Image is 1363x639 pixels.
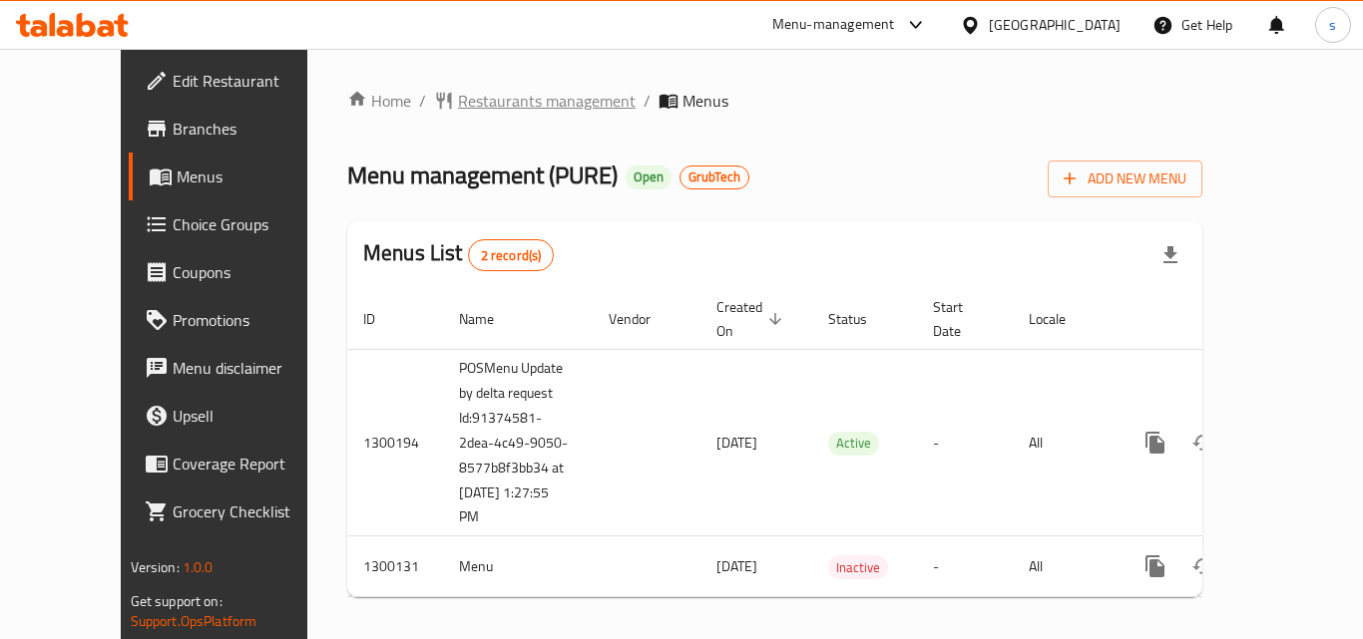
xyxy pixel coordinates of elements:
a: Restaurants management [434,89,636,113]
span: Menu management ( PURE ) [347,153,618,197]
nav: breadcrumb [347,89,1202,113]
span: Name [459,307,520,331]
a: Home [347,89,411,113]
div: Inactive [828,555,888,579]
span: GrubTech [681,168,748,185]
button: Change Status [1179,419,1227,467]
button: Add New Menu [1048,160,1202,197]
span: Get support on: [131,588,223,614]
a: Coverage Report [129,440,348,487]
span: Active [828,432,879,455]
span: Locale [1029,307,1092,331]
span: 2 record(s) [469,246,554,265]
span: Grocery Checklist [173,499,332,523]
a: Promotions [129,296,348,344]
button: Change Status [1179,542,1227,590]
span: Coupons [173,260,332,284]
td: All [1013,349,1116,536]
span: Created On [716,295,788,343]
a: Grocery Checklist [129,487,348,535]
span: Menus [177,164,332,188]
div: Total records count [468,239,555,271]
td: 1300131 [347,536,443,597]
span: Menus [682,89,728,113]
button: more [1132,542,1179,590]
td: POSMenu Update by delta request Id:91374581-2dea-4c49-9050-8577b8f3bb34 at [DATE] 1:27:55 PM [443,349,593,536]
span: Add New Menu [1064,166,1186,191]
span: s [1329,14,1336,36]
td: - [917,536,1013,597]
span: Start Date [933,295,989,343]
a: Upsell [129,392,348,440]
th: Actions [1116,289,1339,350]
div: [GEOGRAPHIC_DATA] [989,14,1121,36]
li: / [644,89,651,113]
table: enhanced table [347,289,1339,598]
a: Branches [129,105,348,153]
span: [DATE] [716,430,757,456]
td: 1300194 [347,349,443,536]
a: Edit Restaurant [129,57,348,105]
td: All [1013,536,1116,597]
a: Coupons [129,248,348,296]
span: Inactive [828,556,888,579]
span: [DATE] [716,553,757,579]
div: Menu-management [772,13,895,37]
span: Upsell [173,404,332,428]
td: - [917,349,1013,536]
span: Branches [173,117,332,141]
span: Menu disclaimer [173,356,332,380]
div: Export file [1146,231,1194,279]
span: 1.0.0 [183,554,214,580]
a: Menu disclaimer [129,344,348,392]
div: Open [626,165,672,189]
div: Active [828,432,879,456]
a: Choice Groups [129,200,348,248]
a: Menus [129,153,348,200]
span: Vendor [609,307,677,331]
span: Edit Restaurant [173,69,332,93]
button: more [1132,419,1179,467]
span: Promotions [173,308,332,332]
span: Coverage Report [173,452,332,476]
a: Support.OpsPlatform [131,608,257,634]
span: ID [363,307,401,331]
span: Version: [131,554,180,580]
li: / [419,89,426,113]
td: Menu [443,536,593,597]
span: Open [626,168,672,185]
span: Restaurants management [458,89,636,113]
span: Status [828,307,893,331]
h2: Menus List [363,238,554,271]
span: Choice Groups [173,212,332,236]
